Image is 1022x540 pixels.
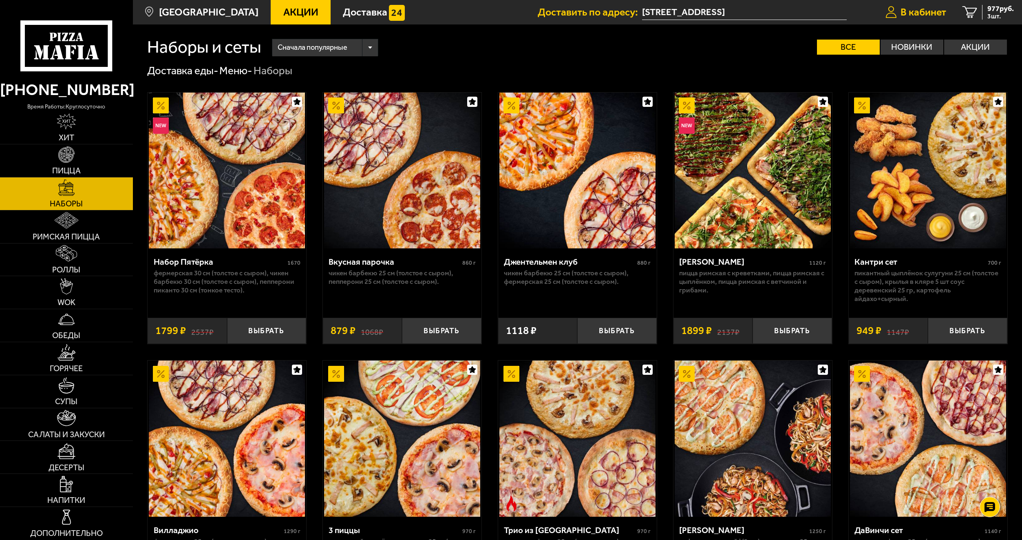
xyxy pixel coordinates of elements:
[499,93,656,249] img: Джентельмен клуб
[850,93,1006,249] img: Кантри сет
[499,361,656,517] img: Трио из Рио
[856,325,881,336] span: 949 ₽
[681,325,712,336] span: 1899 ₽
[148,93,306,249] a: АкционныйНовинкаНабор Пятёрка
[147,39,261,56] h1: Наборы и сеты
[153,97,169,113] img: Акционный
[323,93,481,249] a: АкционныйВкусная парочка
[854,269,1001,303] p: Пикантный цыплёнок сулугуни 25 см (толстое с сыром), крылья в кляре 5 шт соус деревенский 25 гр, ...
[49,464,84,472] span: Десерты
[324,361,480,517] img: 3 пиццы
[854,366,870,382] img: Акционный
[191,325,214,336] s: 2537 ₽
[506,325,536,336] span: 1118 ₽
[849,93,1007,249] a: АкционныйКантри сет
[159,7,258,17] span: [GEOGRAPHIC_DATA]
[30,529,103,538] span: Дополнительно
[642,5,846,20] span: Санкт-Петербург, Звенигородская улица, 2/44
[154,525,282,535] div: Вилладжио
[901,7,946,17] span: В кабинет
[154,269,300,294] p: Фермерская 30 см (толстое с сыром), Чикен Барбекю 30 см (толстое с сыром), Пепперони Пиканто 30 с...
[809,259,826,266] span: 1120 г
[57,299,75,307] span: WOK
[984,528,1001,535] span: 1140 г
[675,361,831,517] img: Вилла Капри
[219,64,252,77] a: Меню-
[988,259,1001,266] span: 700 г
[329,525,460,535] div: 3 пиццы
[887,325,909,336] s: 1147 ₽
[498,93,657,249] a: АкционныйДжентельмен клуб
[343,7,387,17] span: Доставка
[854,257,986,267] div: Кантри сет
[50,200,83,208] span: Наборы
[227,318,306,344] button: Выбрать
[50,365,83,373] span: Горячее
[679,97,695,113] img: Акционный
[809,528,826,535] span: 1250 г
[675,93,831,249] img: Мама Миа
[538,7,642,17] span: Доставить по адресу:
[504,525,635,535] div: Трио из [GEOGRAPHIC_DATA]
[278,38,347,58] span: Сначала популярные
[881,40,943,55] label: Новинки
[329,257,460,267] div: Вкусная парочка
[283,7,318,17] span: Акции
[679,257,807,267] div: [PERSON_NAME]
[462,528,476,535] span: 970 г
[59,134,74,142] span: Хит
[33,233,100,241] span: Римская пицца
[28,431,105,439] span: Салаты и закуски
[52,266,80,274] span: Роллы
[284,528,300,535] span: 1290 г
[287,259,300,266] span: 1670
[153,117,169,133] img: Новинка
[503,496,519,511] img: Острое блюдо
[47,496,85,505] span: Напитки
[673,361,832,517] a: АкционныйВилла Капри
[55,398,77,406] span: Супы
[637,259,651,266] span: 880 г
[987,5,1014,12] span: 977 руб.
[148,361,306,517] a: АкционныйВилладжио
[361,325,383,336] s: 1068 ₽
[928,318,1007,344] button: Выбрать
[147,64,218,77] a: Доставка еды-
[153,366,169,382] img: Акционный
[149,361,305,517] img: Вилладжио
[503,366,519,382] img: Акционный
[679,117,695,133] img: Новинка
[987,13,1014,20] span: 3 шт.
[504,269,651,286] p: Чикен Барбекю 25 см (толстое с сыром), Фермерская 25 см (толстое с сыром).
[324,93,480,249] img: Вкусная парочка
[577,318,656,344] button: Выбрать
[498,361,657,517] a: АкционныйОстрое блюдоТрио из Рио
[52,167,81,175] span: Пицца
[462,259,476,266] span: 860 г
[155,325,186,336] span: 1799 ₽
[323,361,481,517] a: Акционный3 пиццы
[328,97,344,113] img: Акционный
[849,361,1007,517] a: АкционныйДаВинчи сет
[154,257,285,267] div: Набор Пятёрка
[402,318,481,344] button: Выбрать
[329,269,475,286] p: Чикен Барбекю 25 см (толстое с сыром), Пепперони 25 см (толстое с сыром).
[717,325,739,336] s: 2137 ₽
[679,525,807,535] div: [PERSON_NAME]
[637,528,651,535] span: 970 г
[149,93,305,249] img: Набор Пятёрка
[254,64,292,78] div: Наборы
[850,361,1006,517] img: ДаВинчи сет
[679,366,695,382] img: Акционный
[753,318,832,344] button: Выбрать
[673,93,832,249] a: АкционныйНовинкаМама Миа
[642,5,846,20] input: Ваш адрес доставки
[331,325,355,336] span: 879 ₽
[679,269,826,294] p: Пицца Римская с креветками, Пицца Римская с цыплёнком, Пицца Римская с ветчиной и грибами.
[817,40,880,55] label: Все
[389,5,405,21] img: 15daf4d41897b9f0e9f617042186c801.svg
[328,366,344,382] img: Акционный
[854,525,982,535] div: ДаВинчи сет
[52,332,80,340] span: Обеды
[503,97,519,113] img: Акционный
